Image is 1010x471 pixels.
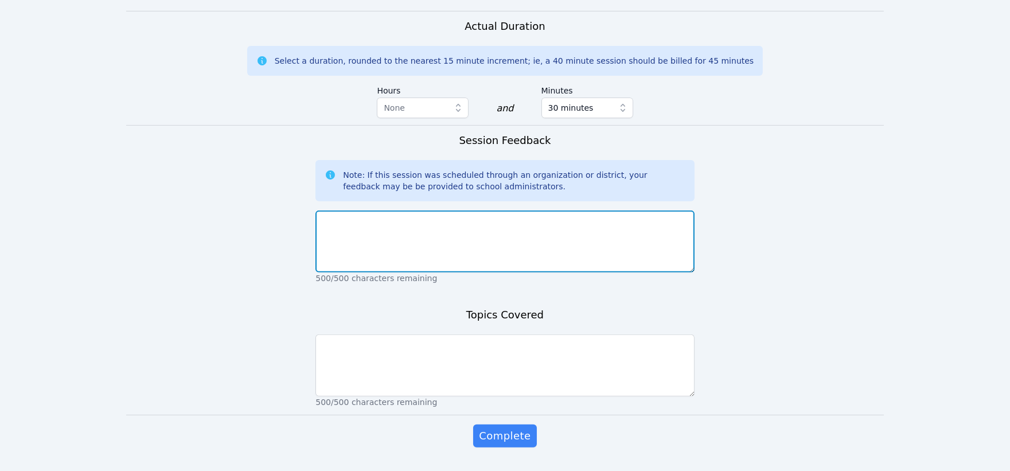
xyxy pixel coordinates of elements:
[377,80,469,98] label: Hours
[384,103,405,112] span: None
[496,102,513,115] div: and
[541,98,633,118] button: 30 minutes
[343,169,685,192] div: Note: If this session was scheduled through an organization or district, your feedback may be be ...
[473,425,536,447] button: Complete
[459,133,551,149] h3: Session Feedback
[275,55,754,67] div: Select a duration, rounded to the nearest 15 minute increment; ie, a 40 minute session should be ...
[548,101,594,115] span: 30 minutes
[315,396,694,408] p: 500/500 characters remaining
[377,98,469,118] button: None
[541,80,633,98] label: Minutes
[315,273,694,284] p: 500/500 characters remaining
[466,307,544,323] h3: Topics Covered
[479,428,531,444] span: Complete
[465,18,545,34] h3: Actual Duration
